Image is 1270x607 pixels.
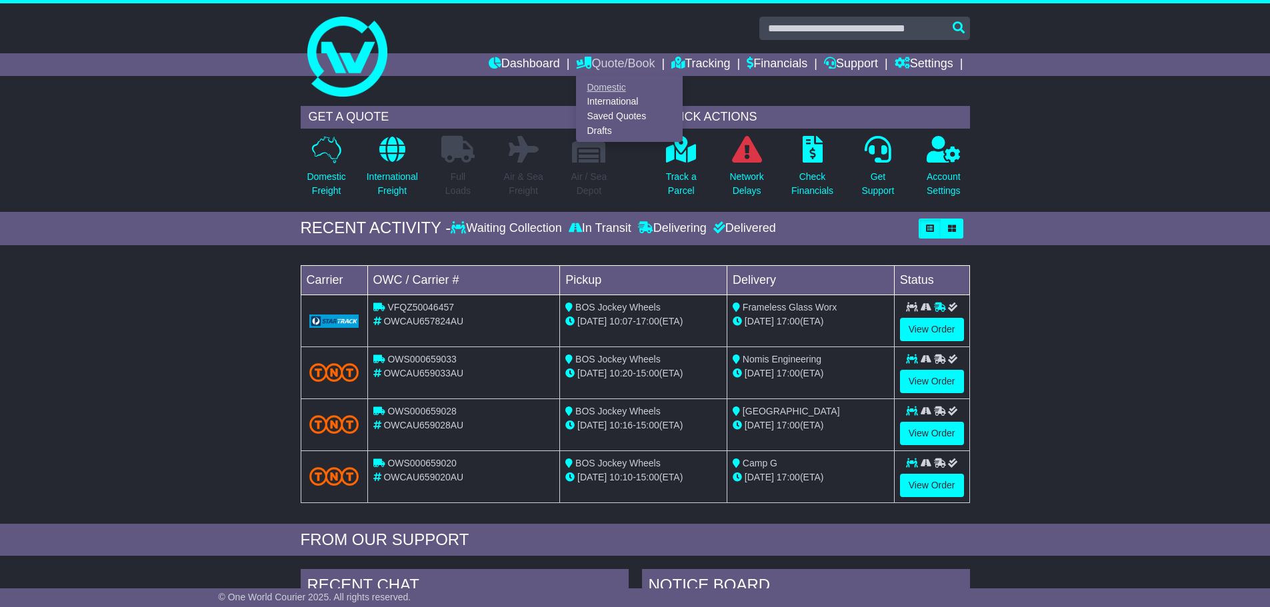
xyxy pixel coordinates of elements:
a: Drafts [577,123,682,138]
span: © One World Courier 2025. All rights reserved. [219,592,411,602]
span: Frameless Glass Worx [743,302,837,312]
a: CheckFinancials [791,135,834,205]
a: InternationalFreight [366,135,419,205]
span: VFQZ50046457 [387,302,454,312]
span: BOS Jockey Wheels [575,458,661,468]
td: OWC / Carrier # [367,265,560,295]
span: 17:00 [636,316,659,326]
p: Track a Parcel [666,170,697,198]
div: In Transit [565,221,635,236]
p: Check Financials [791,170,833,198]
td: Pickup [560,265,727,295]
img: GetCarrierServiceLogo [309,314,359,328]
img: TNT_Domestic.png [309,363,359,381]
a: NetworkDelays [729,135,764,205]
span: BOS Jockey Wheels [575,354,661,364]
span: 17:00 [777,472,800,482]
a: Quote/Book [576,53,655,76]
span: [GEOGRAPHIC_DATA] [743,406,840,416]
a: Tracking [671,53,730,76]
a: Settings [895,53,953,76]
span: OWS000659033 [387,354,457,364]
a: International [577,95,682,109]
span: Nomis Engineering [743,354,821,364]
img: TNT_Domestic.png [309,415,359,433]
div: Quote/Book [576,76,683,142]
p: Air & Sea Freight [504,170,543,198]
a: Financials [747,53,807,76]
span: [DATE] [745,472,774,482]
div: RECENT CHAT [301,569,629,605]
div: (ETA) [733,366,889,380]
span: 15:00 [636,368,659,378]
span: BOS Jockey Wheels [575,406,661,416]
span: [DATE] [745,420,774,430]
div: Waiting Collection [451,221,565,236]
span: OWCAU659033AU [383,368,463,378]
span: OWS000659028 [387,406,457,416]
p: Account Settings [927,170,961,198]
p: Full Loads [441,170,475,198]
span: 15:00 [636,472,659,482]
span: 10:10 [609,472,633,482]
a: View Order [900,422,964,445]
a: GetSupport [861,135,895,205]
div: - (ETA) [565,470,721,484]
a: DomesticFreight [306,135,346,205]
div: GET A QUOTE [301,106,615,129]
span: 10:20 [609,368,633,378]
p: Network Delays [729,170,763,198]
a: Saved Quotes [577,109,682,124]
span: 17:00 [777,316,800,326]
a: Support [824,53,878,76]
span: 17:00 [777,420,800,430]
a: Domestic [577,80,682,95]
p: Domestic Freight [307,170,345,198]
a: View Order [900,474,964,497]
a: Dashboard [489,53,560,76]
span: OWCAU659020AU [383,472,463,482]
span: [DATE] [745,368,774,378]
span: BOS Jockey Wheels [575,302,661,312]
div: QUICK ACTIONS [655,106,970,129]
span: [DATE] [577,420,607,430]
div: (ETA) [733,314,889,328]
span: Camp G [743,458,777,468]
p: Get Support [861,170,894,198]
td: Delivery [727,265,894,295]
div: - (ETA) [565,418,721,432]
div: Delivered [710,221,776,236]
div: RECENT ACTIVITY - [301,219,451,238]
p: International Freight [367,170,418,198]
span: [DATE] [577,368,607,378]
span: 15:00 [636,420,659,430]
span: OWCAU657824AU [383,316,463,326]
div: Delivering [635,221,710,236]
span: OWS000659020 [387,458,457,468]
span: 10:16 [609,420,633,430]
img: TNT_Domestic.png [309,467,359,485]
a: Track aParcel [665,135,697,205]
span: [DATE] [745,316,774,326]
div: - (ETA) [565,366,721,380]
div: (ETA) [733,418,889,432]
p: Air / Sea Depot [571,170,607,198]
div: FROM OUR SUPPORT [301,530,970,550]
span: 10:07 [609,316,633,326]
td: Status [894,265,969,295]
div: - (ETA) [565,314,721,328]
span: [DATE] [577,472,607,482]
div: (ETA) [733,470,889,484]
a: View Order [900,370,964,393]
a: View Order [900,318,964,341]
td: Carrier [301,265,367,295]
a: AccountSettings [926,135,961,205]
span: [DATE] [577,316,607,326]
div: NOTICE BOARD [642,569,970,605]
span: 17:00 [777,368,800,378]
span: OWCAU659028AU [383,420,463,430]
